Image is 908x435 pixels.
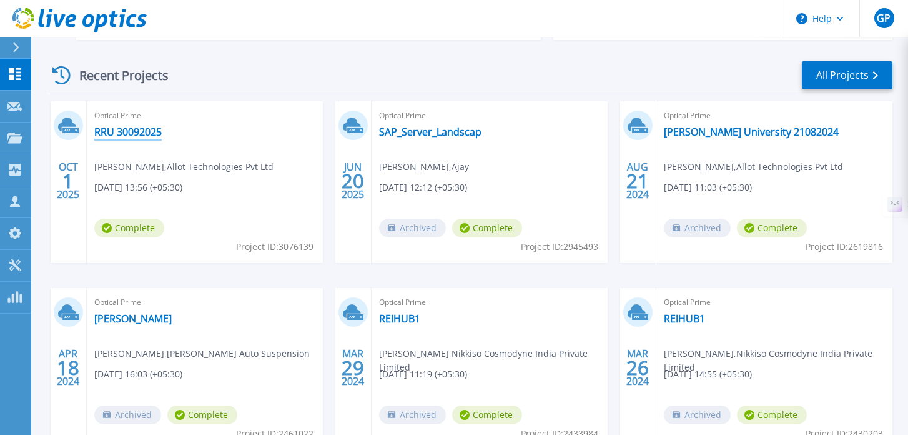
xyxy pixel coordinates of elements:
[94,367,182,381] span: [DATE] 16:03 (+05:30)
[806,240,883,254] span: Project ID: 2619816
[664,406,731,424] span: Archived
[94,181,182,194] span: [DATE] 13:56 (+05:30)
[342,362,364,373] span: 29
[167,406,237,424] span: Complete
[626,158,649,204] div: AUG 2024
[379,181,467,194] span: [DATE] 12:12 (+05:30)
[379,126,481,138] a: SAP_Server_Landscap
[664,296,885,309] span: Optical Prime
[56,345,80,391] div: APR 2024
[94,347,310,361] span: [PERSON_NAME] , [PERSON_NAME] Auto Suspension
[94,296,315,309] span: Optical Prime
[379,367,467,381] span: [DATE] 11:19 (+05:30)
[62,176,74,186] span: 1
[236,240,313,254] span: Project ID: 3076139
[664,181,752,194] span: [DATE] 11:03 (+05:30)
[452,406,522,424] span: Complete
[626,362,649,373] span: 26
[379,347,608,374] span: [PERSON_NAME] , Nikkiso Cosmodyne India Private Limited
[48,60,185,91] div: Recent Projects
[626,345,649,391] div: MAR 2024
[94,219,164,237] span: Complete
[664,347,892,374] span: [PERSON_NAME] , Nikkiso Cosmodyne India Private Limited
[57,362,79,373] span: 18
[664,109,885,122] span: Optical Prime
[664,126,839,138] a: [PERSON_NAME] University 21082024
[379,312,420,325] a: REIHUB1
[802,61,892,89] a: All Projects
[737,219,807,237] span: Complete
[94,312,172,325] a: [PERSON_NAME]
[521,240,598,254] span: Project ID: 2945493
[664,367,752,381] span: [DATE] 14:55 (+05:30)
[626,176,649,186] span: 21
[94,160,274,174] span: [PERSON_NAME] , Allot Technologies Pvt Ltd
[379,160,469,174] span: [PERSON_NAME] , Ajay
[379,219,446,237] span: Archived
[664,312,705,325] a: REIHUB1
[341,345,365,391] div: MAR 2024
[341,158,365,204] div: JUN 2025
[664,160,843,174] span: [PERSON_NAME] , Allot Technologies Pvt Ltd
[342,176,364,186] span: 20
[452,219,522,237] span: Complete
[94,406,161,424] span: Archived
[379,109,600,122] span: Optical Prime
[379,406,446,424] span: Archived
[379,296,600,309] span: Optical Prime
[664,219,731,237] span: Archived
[94,126,162,138] a: RRU 30092025
[737,406,807,424] span: Complete
[94,109,315,122] span: Optical Prime
[56,158,80,204] div: OCT 2025
[877,13,891,23] span: GP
